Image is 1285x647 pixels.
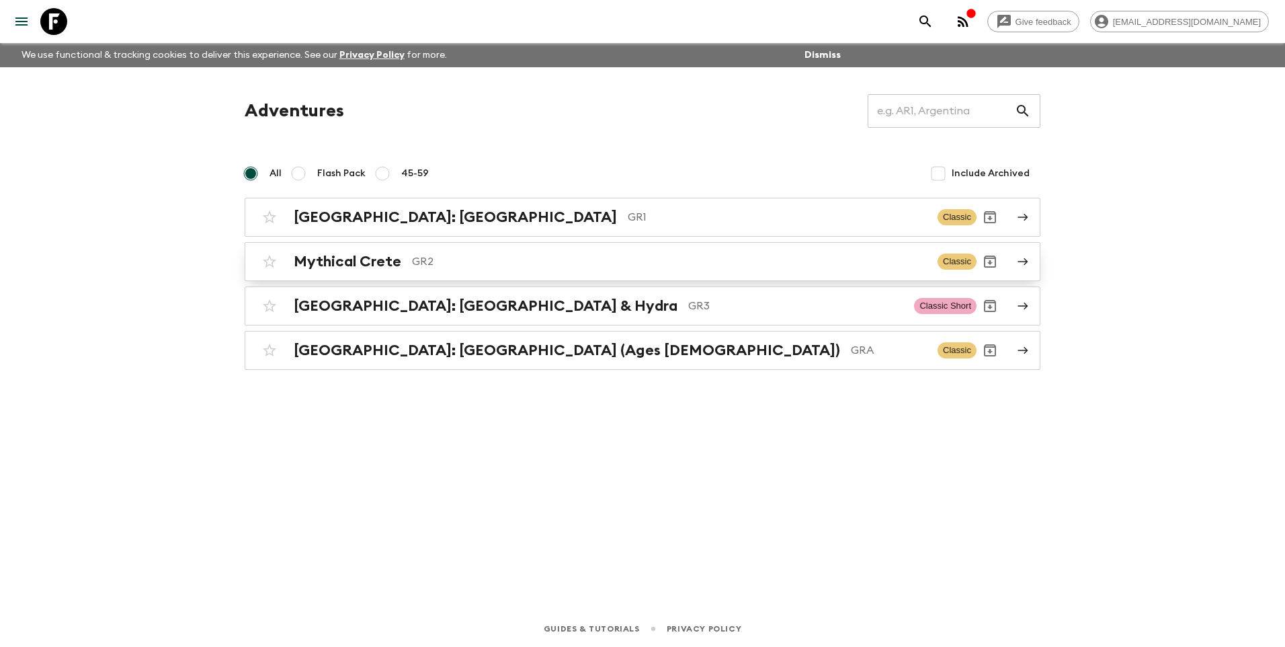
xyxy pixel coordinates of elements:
span: Give feedback [1008,17,1079,27]
span: Classic [938,209,977,225]
p: We use functional & tracking cookies to deliver this experience. See our for more. [16,43,452,67]
span: Classic Short [914,298,977,314]
a: [GEOGRAPHIC_DATA]: [GEOGRAPHIC_DATA] (Ages [DEMOGRAPHIC_DATA])GRAClassicArchive [245,331,1040,370]
a: [GEOGRAPHIC_DATA]: [GEOGRAPHIC_DATA]GR1ClassicArchive [245,198,1040,237]
a: Privacy Policy [667,621,741,636]
button: search adventures [912,8,939,35]
a: Mythical CreteGR2ClassicArchive [245,242,1040,281]
button: Archive [977,204,1003,231]
h2: [GEOGRAPHIC_DATA]: [GEOGRAPHIC_DATA] & Hydra [294,297,677,315]
a: Privacy Policy [339,50,405,60]
h2: [GEOGRAPHIC_DATA]: [GEOGRAPHIC_DATA] [294,208,617,226]
button: Archive [977,293,1003,319]
h2: Mythical Crete [294,253,401,270]
button: menu [8,8,35,35]
span: All [270,167,282,180]
span: 45-59 [401,167,429,180]
h2: [GEOGRAPHIC_DATA]: [GEOGRAPHIC_DATA] (Ages [DEMOGRAPHIC_DATA]) [294,342,840,359]
span: Flash Pack [317,167,366,180]
h1: Adventures [245,98,344,124]
span: Classic [938,342,977,358]
input: e.g. AR1, Argentina [868,92,1015,130]
button: Dismiss [801,46,844,65]
p: GRA [851,342,927,358]
span: Include Archived [952,167,1030,180]
span: [EMAIL_ADDRESS][DOMAIN_NAME] [1106,17,1268,27]
p: GR1 [628,209,927,225]
a: Guides & Tutorials [544,621,640,636]
div: [EMAIL_ADDRESS][DOMAIN_NAME] [1090,11,1269,32]
button: Archive [977,248,1003,275]
p: GR2 [412,254,927,270]
button: Archive [977,337,1003,364]
a: Give feedback [987,11,1079,32]
a: [GEOGRAPHIC_DATA]: [GEOGRAPHIC_DATA] & HydraGR3Classic ShortArchive [245,287,1040,326]
p: GR3 [688,298,903,314]
span: Classic [938,254,977,270]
